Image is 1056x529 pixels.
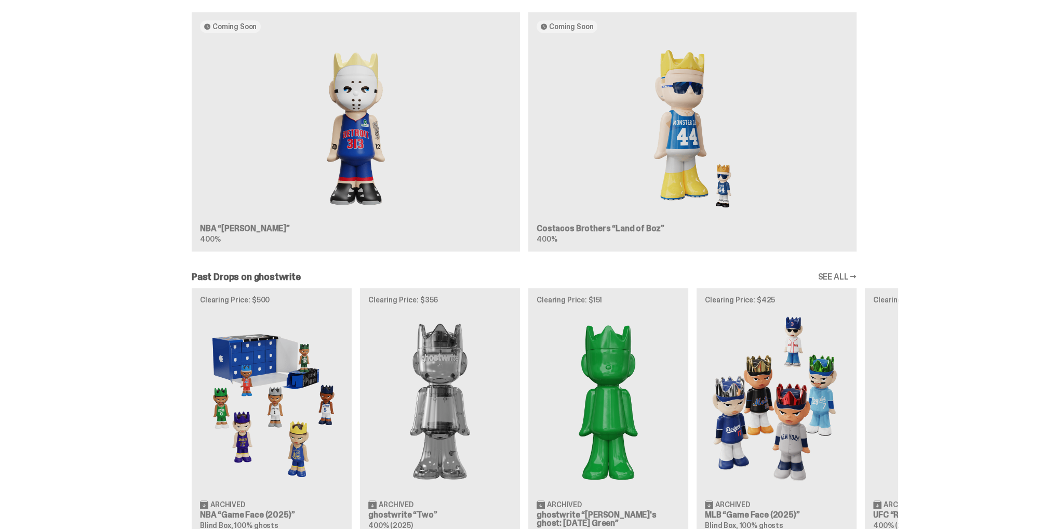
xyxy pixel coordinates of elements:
[537,234,557,244] span: 400%
[715,501,750,508] span: Archived
[212,22,257,31] span: Coming Soon
[379,501,413,508] span: Archived
[200,511,343,519] h3: NBA “Game Face (2025)”
[200,224,512,233] h3: NBA “[PERSON_NAME]”
[192,272,301,282] h2: Past Drops on ghostwrite
[873,296,1017,303] p: Clearing Price: $150
[537,224,848,233] h3: Costacos Brothers “Land of Boz”
[200,234,220,244] span: 400%
[210,501,245,508] span: Archived
[537,296,680,303] p: Clearing Price: $151
[705,296,848,303] p: Clearing Price: $425
[818,273,857,281] a: SEE ALL →
[200,296,343,303] p: Clearing Price: $500
[873,312,1017,491] img: Ruby
[873,511,1017,519] h3: UFC “Ruby”
[537,312,680,491] img: Schrödinger's ghost: Sunday Green
[368,511,512,519] h3: ghostwrite “Two”
[705,511,848,519] h3: MLB “Game Face (2025)”
[547,501,582,508] span: Archived
[368,312,512,491] img: Two
[537,41,848,217] img: Land of Boz
[705,312,848,491] img: Game Face (2025)
[549,22,593,31] span: Coming Soon
[884,501,918,508] span: Archived
[200,312,343,491] img: Game Face (2025)
[368,296,512,303] p: Clearing Price: $356
[200,41,512,217] img: Eminem
[537,511,680,527] h3: ghostwrite “[PERSON_NAME]'s ghost: [DATE] Green”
